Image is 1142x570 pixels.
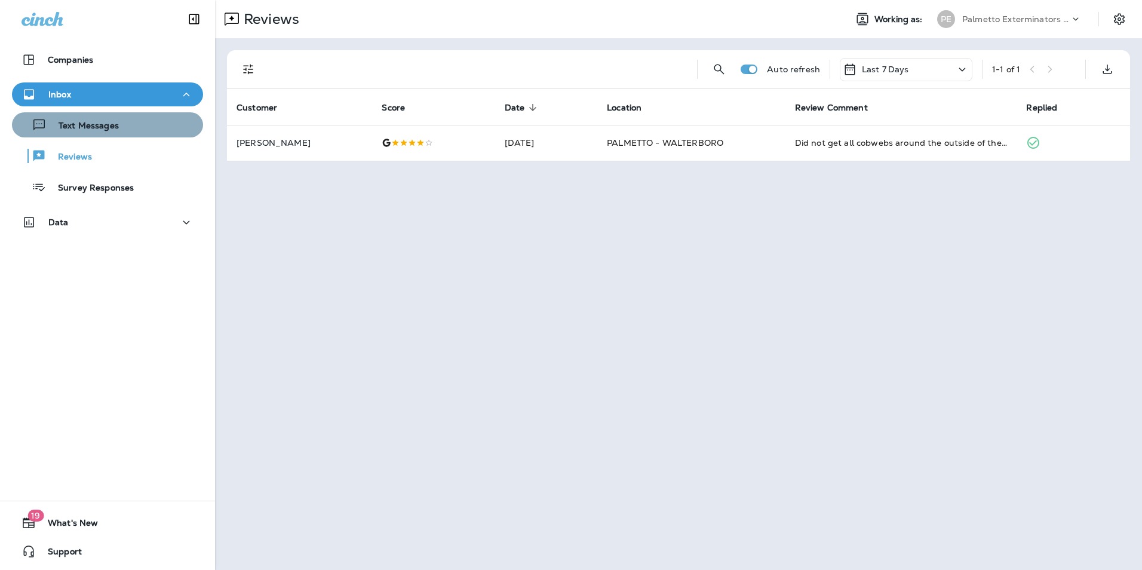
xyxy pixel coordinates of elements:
[177,7,211,31] button: Collapse Sidebar
[992,65,1020,74] div: 1 - 1 of 1
[36,547,82,561] span: Support
[1026,103,1057,113] span: Replied
[48,90,71,99] p: Inbox
[12,540,203,563] button: Support
[1095,57,1119,81] button: Export as CSV
[707,57,731,81] button: Search Reviews
[48,217,69,227] p: Data
[12,112,203,137] button: Text Messages
[767,65,820,74] p: Auto refresh
[505,102,541,113] span: Date
[237,138,363,148] p: [PERSON_NAME]
[27,510,44,522] span: 19
[12,82,203,106] button: Inbox
[36,518,98,532] span: What's New
[962,14,1070,24] p: Palmetto Exterminators LLC
[12,174,203,200] button: Survey Responses
[12,48,203,72] button: Companies
[237,57,260,81] button: Filters
[937,10,955,28] div: PE
[795,102,883,113] span: Review Comment
[795,103,868,113] span: Review Comment
[795,137,1008,149] div: Did not get all cobwebs around the outside of the house.
[607,102,657,113] span: Location
[46,183,134,194] p: Survey Responses
[12,210,203,234] button: Data
[237,103,277,113] span: Customer
[505,103,525,113] span: Date
[46,152,92,163] p: Reviews
[874,14,925,24] span: Working as:
[48,55,93,65] p: Companies
[607,137,723,148] span: PALMETTO - WALTERBORO
[382,103,405,113] span: Score
[1026,102,1073,113] span: Replied
[239,10,299,28] p: Reviews
[495,125,597,161] td: [DATE]
[862,65,909,74] p: Last 7 Days
[237,102,293,113] span: Customer
[607,103,641,113] span: Location
[47,121,119,132] p: Text Messages
[1109,8,1130,30] button: Settings
[382,102,420,113] span: Score
[12,143,203,168] button: Reviews
[12,511,203,535] button: 19What's New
